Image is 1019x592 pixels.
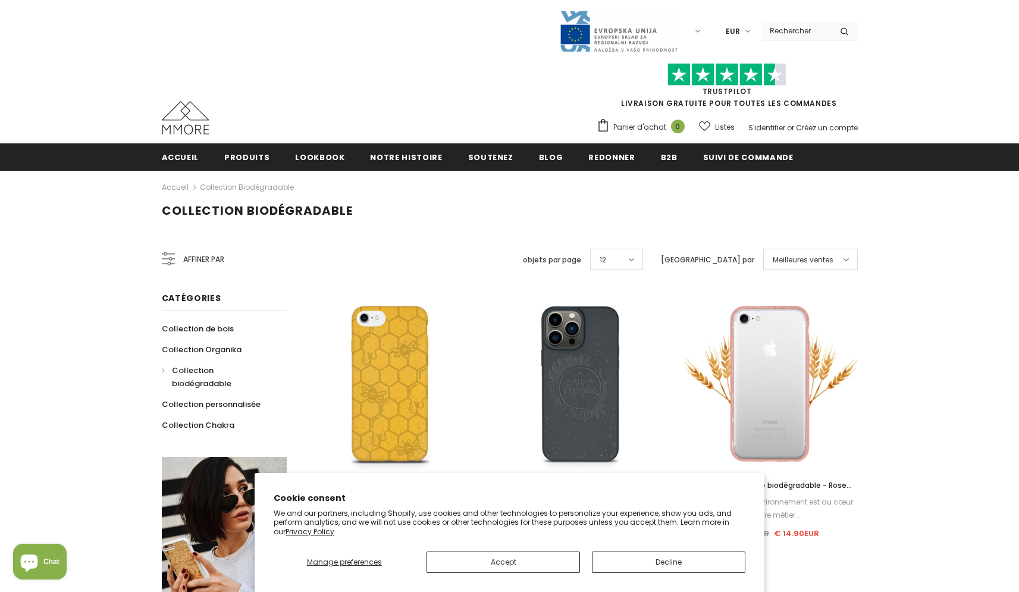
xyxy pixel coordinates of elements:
[773,254,833,266] span: Meilleures ventes
[162,143,199,170] a: Accueil
[588,152,635,163] span: Redonner
[162,101,209,134] img: Cas MMORE
[588,143,635,170] a: Redonner
[295,143,344,170] a: Lookbook
[162,399,261,410] span: Collection personnalisée
[370,152,442,163] span: Notre histoire
[307,557,382,567] span: Manage preferences
[286,527,334,537] a: Privacy Policy
[661,143,678,170] a: B2B
[703,143,794,170] a: Suivi de commande
[667,63,786,86] img: Faites confiance aux étoiles pilotes
[162,152,199,163] span: Accueil
[715,121,735,133] span: Listes
[539,143,563,170] a: Blog
[274,509,745,537] p: We and our partners, including Shopify, use cookies and other technologies to personalize your ex...
[172,365,231,389] span: Collection biodégradable
[685,496,857,522] div: La protection de l'environnement est au cœur de notre métier...
[224,152,269,163] span: Produits
[774,528,819,539] span: € 14.90EUR
[200,182,294,192] a: Collection biodégradable
[10,544,70,582] inbox-online-store-chat: Shopify online store chat
[162,202,353,219] span: Collection biodégradable
[295,152,344,163] span: Lookbook
[763,22,831,39] input: Search Site
[699,117,735,137] a: Listes
[468,143,513,170] a: soutenez
[796,123,858,133] a: Créez un compte
[274,492,745,505] h2: Cookie consent
[162,360,274,394] a: Collection biodégradable
[162,318,234,339] a: Collection de bois
[274,552,415,573] button: Manage preferences
[726,26,740,37] span: EUR
[597,68,858,108] span: LIVRAISON GRATUITE POUR TOUTES LES COMMANDES
[162,344,242,355] span: Collection Organika
[671,120,685,133] span: 0
[600,254,606,266] span: 12
[592,552,745,573] button: Decline
[224,143,269,170] a: Produits
[748,123,785,133] a: S'identifier
[162,394,261,415] a: Collection personnalisée
[468,152,513,163] span: soutenez
[597,118,691,136] a: Panier d'achat 0
[559,10,678,53] img: Javni Razpis
[661,152,678,163] span: B2B
[696,480,852,503] span: Coque de portable biodégradable - Rose transparent
[703,86,752,96] a: TrustPilot
[523,254,581,266] label: objets par page
[685,479,857,492] a: Coque de portable biodégradable - Rose transparent
[703,152,794,163] span: Suivi de commande
[162,323,234,334] span: Collection de bois
[183,253,224,266] span: Affiner par
[539,152,563,163] span: Blog
[162,180,189,195] a: Accueil
[787,123,794,133] span: or
[162,415,234,436] a: Collection Chakra
[559,26,678,36] a: Javni Razpis
[427,552,580,573] button: Accept
[162,292,221,304] span: Catégories
[162,339,242,360] a: Collection Organika
[370,143,442,170] a: Notre histoire
[613,121,666,133] span: Panier d'achat
[661,254,754,266] label: [GEOGRAPHIC_DATA] par
[162,419,234,431] span: Collection Chakra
